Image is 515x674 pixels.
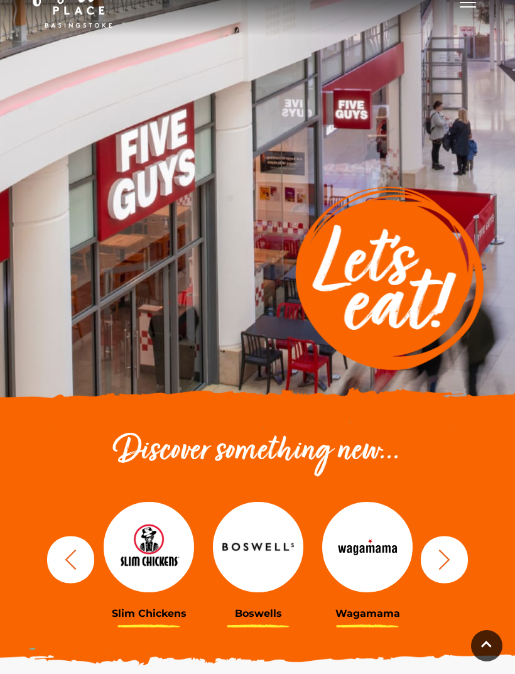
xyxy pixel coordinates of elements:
[322,607,413,619] h3: Wagamama
[104,497,194,619] a: Slim Chickens
[104,607,194,619] h3: Slim Chickens
[322,497,413,619] a: Wagamama
[213,497,303,619] a: Boswells
[41,432,474,472] h2: Discover something new...
[213,607,303,619] h3: Boswells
